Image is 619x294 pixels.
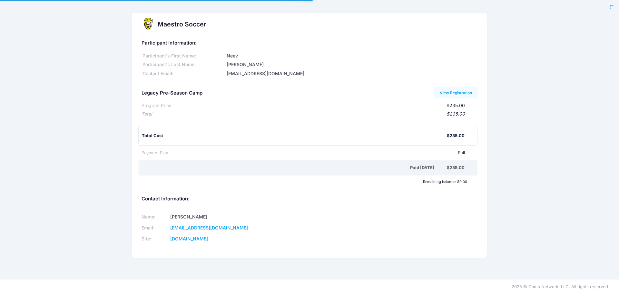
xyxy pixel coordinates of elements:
[142,133,447,139] div: Total Cost
[143,165,447,171] div: Paid [DATE]
[158,21,206,28] h2: Maestro Soccer
[170,236,208,241] a: [DOMAIN_NAME]
[142,70,226,77] div: Contact Email:
[434,87,478,98] a: View Registration
[142,222,168,233] td: Email:
[138,180,470,184] div: Remaining balance: $0.00
[152,111,465,117] div: $235.00
[142,211,168,222] td: Name:
[170,225,248,230] a: [EMAIL_ADDRESS][DOMAIN_NAME]
[512,284,609,289] span: 2025 © Camp Network, LLC. All rights reserved.
[168,211,301,222] td: [PERSON_NAME]
[142,53,226,59] div: Participant's First Name:
[168,150,465,156] div: Full
[226,53,478,59] div: Neev
[142,90,202,96] h5: Legacy Pre-Season Camp
[142,40,477,46] h5: Participant Information:
[142,111,152,117] div: Total
[142,196,477,202] h5: Contact Information:
[447,103,465,108] span: $235.00
[142,61,226,68] div: Participant's Last Name:
[142,233,168,244] td: Site:
[447,133,465,139] div: $235.00
[226,70,478,77] div: [EMAIL_ADDRESS][DOMAIN_NAME]
[447,165,465,171] div: $235.00
[142,150,168,156] div: Payment Plan
[226,61,478,68] div: [PERSON_NAME]
[142,102,172,109] div: Program Price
